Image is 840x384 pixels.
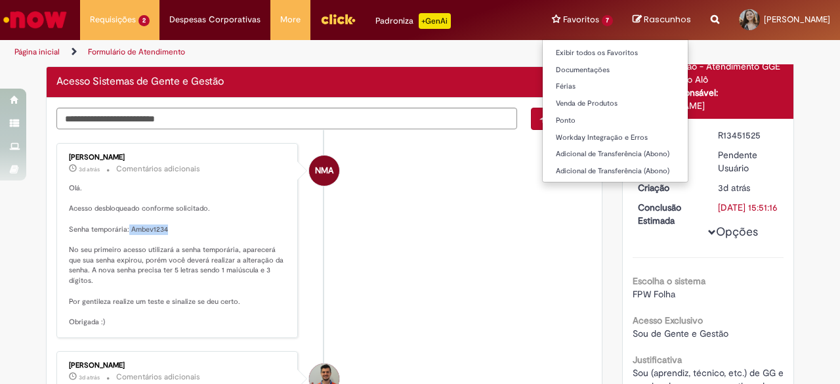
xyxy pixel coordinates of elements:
[718,148,779,175] div: Pendente Usuário
[69,154,287,161] div: [PERSON_NAME]
[419,13,451,29] p: +GenAi
[1,7,69,33] img: ServiceNow
[563,13,599,26] span: Favoritos
[79,373,100,381] time: 27/08/2025 10:51:16
[628,201,709,227] dt: Conclusão Estimada
[10,40,550,64] ul: Trilhas de página
[633,328,728,339] span: Sou de Gente e Gestão
[543,147,688,161] a: Adicional de Transferência (Abono)
[14,47,60,57] a: Página inicial
[718,201,779,214] div: [DATE] 15:51:16
[56,108,517,129] textarea: Digite sua mensagem aqui...
[602,15,613,26] span: 7
[138,15,150,26] span: 2
[644,13,691,26] span: Rascunhos
[320,9,356,29] img: click_logo_yellow_360x200.png
[315,155,333,186] span: NMA
[633,354,682,366] b: Justificativa
[309,156,339,186] div: Neilyse Moraes Almeida
[628,181,709,194] dt: Criação
[543,96,688,111] a: Venda de Produtos
[633,14,691,26] a: Rascunhos
[543,46,688,60] a: Exibir todos os Favoritos
[543,164,688,179] a: Adicional de Transferência (Abono)
[543,63,688,77] a: Documentações
[116,163,200,175] small: Comentários adicionais
[633,60,784,86] div: Gente e Gestão - Atendimento GGE - Atendimento Alô
[169,13,261,26] span: Despesas Corporativas
[375,13,451,29] div: Padroniza
[79,373,100,381] span: 3d atrás
[79,165,100,173] time: 27/08/2025 11:26:23
[718,129,779,142] div: R13451525
[69,362,287,370] div: [PERSON_NAME]
[633,99,784,112] div: [PERSON_NAME]
[633,288,675,300] span: FPW Folha
[116,372,200,383] small: Comentários adicionais
[718,182,750,194] span: 3d atrás
[90,13,136,26] span: Requisições
[633,314,703,326] b: Acesso Exclusivo
[633,275,705,287] b: Escolha o sistema
[280,13,301,26] span: More
[56,76,224,88] h2: Acesso Sistemas de Gente e Gestão Histórico de tíquete
[764,14,830,25] span: [PERSON_NAME]
[718,181,779,194] div: 27/08/2025 10:35:04
[718,182,750,194] time: 27/08/2025 10:35:04
[531,108,592,130] button: Enviar
[79,165,100,173] span: 3d atrás
[88,47,185,57] a: Formulário de Atendimento
[69,183,287,328] p: Olá. Acesso desbloqueado conforme solicitado. Senha temporária: Ambev1234 No seu primeiro acesso ...
[543,114,688,128] a: Ponto
[633,86,784,99] div: Analista responsável:
[542,39,688,182] ul: Favoritos
[543,131,688,145] a: Workday Integração e Erros
[543,79,688,94] a: Férias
